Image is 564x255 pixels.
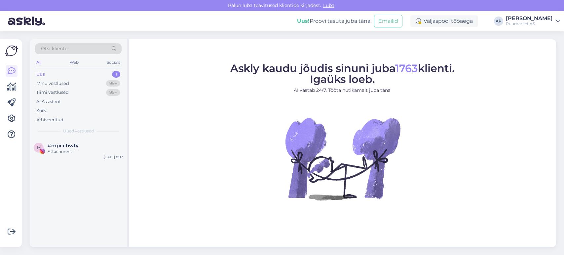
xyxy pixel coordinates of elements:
[35,58,43,67] div: All
[48,149,123,155] div: Attachment
[68,58,80,67] div: Web
[230,87,455,94] p: AI vastab 24/7. Tööta nutikamalt juba täna.
[506,16,553,21] div: [PERSON_NAME]
[41,45,67,52] span: Otsi kliente
[36,117,63,123] div: Arhiveeritud
[297,17,371,25] div: Proovi tasuta juba täna:
[395,62,418,75] span: 1763
[48,143,79,149] span: #mpcchwfy
[36,71,45,78] div: Uus
[37,145,41,150] span: m
[112,71,120,78] div: 1
[230,62,455,86] span: Askly kaudu jõudis sinuni juba klienti. Igaüks loeb.
[36,89,69,96] div: Tiimi vestlused
[105,58,122,67] div: Socials
[506,16,560,26] a: [PERSON_NAME]Puumarket AS
[36,98,61,105] div: AI Assistent
[63,128,94,134] span: Uued vestlused
[374,15,402,27] button: Emailid
[297,18,310,24] b: Uus!
[494,17,503,26] div: AP
[106,80,120,87] div: 99+
[36,107,46,114] div: Kõik
[104,155,123,160] div: [DATE] 8:07
[106,89,120,96] div: 99+
[410,15,478,27] div: Väljaspool tööaega
[5,45,18,57] img: Askly Logo
[36,80,69,87] div: Minu vestlused
[283,99,402,218] img: No Chat active
[321,2,336,8] span: Luba
[506,21,553,26] div: Puumarket AS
